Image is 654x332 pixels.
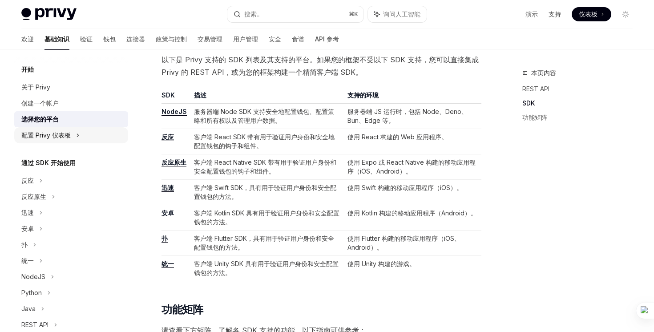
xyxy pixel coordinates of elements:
[233,28,258,50] a: 用户管理
[21,28,34,50] a: 欢迎
[161,235,168,242] font: 扑
[80,35,93,43] font: 验证
[347,158,476,175] font: 使用 Expo 或 React Native 构建的移动应用程序（iOS、Android）。
[21,273,45,280] font: NodeJS
[347,108,468,124] font: 服务器端 JS 运行时，包括 Node、Deno、Bun、Edge 等。
[21,257,34,264] font: 统一
[161,209,174,217] a: 安卓
[227,6,363,22] button: 搜索...⌘K
[579,10,597,18] font: 仪表板
[315,28,339,50] a: API 参考
[522,96,640,110] a: SDK
[80,28,93,50] a: 验证
[21,65,34,73] font: 开始
[161,108,187,115] font: NodeJS
[292,28,304,50] a: 食谱
[368,6,427,22] button: 询问人工智能
[21,225,34,232] font: 安卓
[347,184,463,191] font: 使用 Swift 构建的移动应用程序（iOS）。
[618,7,633,21] button: 切换暗模式
[194,184,336,200] font: 客户端 Swift SDK，具有用于验证用户身份和安全配置钱包的方法。
[522,85,549,93] font: REST API
[347,235,460,251] font: 使用 Flutter 构建的移动应用程序（iOS、Android）。
[292,35,304,43] font: 食谱
[347,209,477,217] font: 使用 Kotlin 构建的移动应用程序（Android）。
[194,133,335,150] font: 客户端 React SDK 带有用于验证用户身份和安全地配置钱包的钩子和组件。
[21,159,76,166] font: 通过 SDK 开始使用
[194,209,339,226] font: 客户端 Kotlin SDK 具有用于验证用户身份和安全配置钱包的方法。
[21,83,50,91] font: 关于 Privy
[21,241,28,248] font: 扑
[21,115,59,123] font: 选择您的平台
[21,177,34,184] font: 反应
[525,10,538,19] a: 演示
[161,260,174,268] a: 统一
[161,133,174,141] a: 反应
[156,28,187,50] a: 政策与控制
[347,260,416,267] font: 使用 Unity 构建的游戏。
[198,28,222,50] a: 交易管理
[194,108,334,124] font: 服务器端 Node SDK 支持安全地配置钱包、配置策略和所有权以及管理用户数据。
[383,10,420,18] font: 询问人工智能
[531,69,556,77] font: 本页内容
[194,158,336,175] font: 客户端 React Native SDK 带有用于验证用户身份和安全配置钱包的钩子和组件。
[269,28,281,50] a: 安全
[572,7,611,21] a: 仪表板
[194,235,334,251] font: 客户端 Flutter SDK，具有用于验证用户身份和安全配置钱包的方法。
[44,28,69,50] a: 基础知识
[522,113,547,121] font: 功能矩阵
[21,8,77,20] img: 灯光标志
[522,99,535,107] font: SDK
[161,55,479,77] font: 以下是 Privy 支持的 SDK 列表及其支持的平台。如果您的框架不受以下 SDK 支持，您可以直接集成 Privy 的 REST API，或为您的框架构建一个精简客户端 SDK。
[194,91,206,99] font: 描述
[522,82,640,96] a: REST API
[549,10,561,18] font: 支持
[21,209,34,216] font: 迅速
[103,28,116,50] a: 钱包
[156,35,187,43] font: 政策与控制
[14,111,128,127] a: 选择您的平台
[21,35,34,43] font: 欢迎
[161,184,174,192] a: 迅速
[14,95,128,111] a: 创建一个帐户
[354,11,358,17] font: K
[349,11,354,17] font: ⌘
[21,99,59,107] font: 创建一个帐户
[269,35,281,43] font: 安全
[233,35,258,43] font: 用户管理
[21,131,71,139] font: 配置 Privy 仪表板
[347,91,379,99] font: 支持的环境
[347,133,448,141] font: 使用 React 构建的 Web 应用程序。
[161,235,168,243] a: 扑
[522,110,640,125] a: 功能矩阵
[21,321,48,328] font: REST API
[194,260,339,276] font: 客户端 Unity SDK 具有用于验证用户身份和安全配置钱包的方法。
[126,35,145,43] font: 连接器
[161,108,187,116] a: NodeJS
[126,28,145,50] a: 连接器
[21,305,36,312] font: Java
[198,35,222,43] font: 交易管理
[103,35,116,43] font: 钱包
[161,184,174,191] font: 迅速
[161,91,175,99] font: SDK
[14,79,128,95] a: 关于 Privy
[21,193,46,200] font: 反应原生
[44,35,69,43] font: 基础知识
[161,303,203,316] font: 功能矩阵
[315,35,339,43] font: API 参考
[244,10,261,18] font: 搜索...
[525,10,538,18] font: 演示
[21,289,42,296] font: Python
[161,158,186,166] a: 反应原生
[549,10,561,19] a: 支持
